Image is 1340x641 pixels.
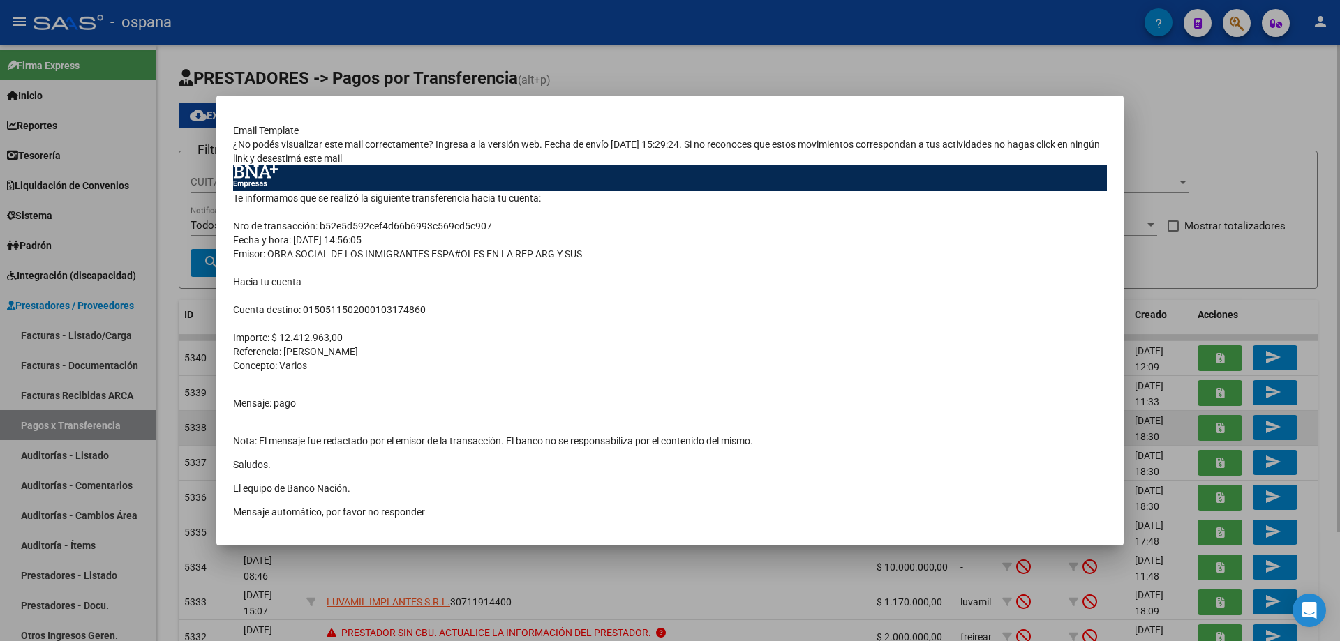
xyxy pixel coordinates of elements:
p: Saludos. [233,458,1107,472]
td: Te informamos que se realizó la siguiente transferencia hacia tu cuenta: Nro de transacción: b52e... [233,191,1107,529]
p: Mensaje automático, por favor no responder [233,505,1107,519]
div: Email Template [233,123,1107,590]
p: El equipo de Banco Nación. [233,481,1107,495]
td: ¿No podés visualizar este mail correctamente? Ingresa a la versión web. Fecha de envío [DATE] 15:... [233,137,1107,165]
p: Mensaje: pago [233,396,1107,410]
img: Banco nación [233,165,278,188]
div: Open Intercom Messenger [1293,594,1326,627]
